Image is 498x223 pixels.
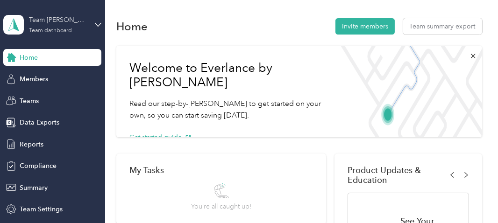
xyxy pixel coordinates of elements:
[20,118,59,127] span: Data Exports
[348,165,449,185] span: Product Updates & Education
[20,183,48,193] span: Summary
[20,204,63,214] span: Team Settings
[129,165,313,175] div: My Tasks
[29,15,87,25] div: Team [PERSON_NAME]
[20,139,43,149] span: Reports
[446,171,498,223] iframe: Everlance-gr Chat Button Frame
[29,28,72,34] div: Team dashboard
[20,96,39,106] span: Teams
[129,132,192,142] button: Get started guide
[129,98,321,121] p: Read our step-by-[PERSON_NAME] to get started on your own, so you can start saving [DATE].
[403,18,482,35] button: Team summary export
[20,53,38,63] span: Home
[20,74,48,84] span: Members
[191,202,251,211] span: You’re all caught up!
[129,61,321,90] h1: Welcome to Everlance by [PERSON_NAME]
[335,18,395,35] button: Invite members
[335,46,482,137] img: Welcome to everlance
[116,21,148,31] h1: Home
[20,161,57,171] span: Compliance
